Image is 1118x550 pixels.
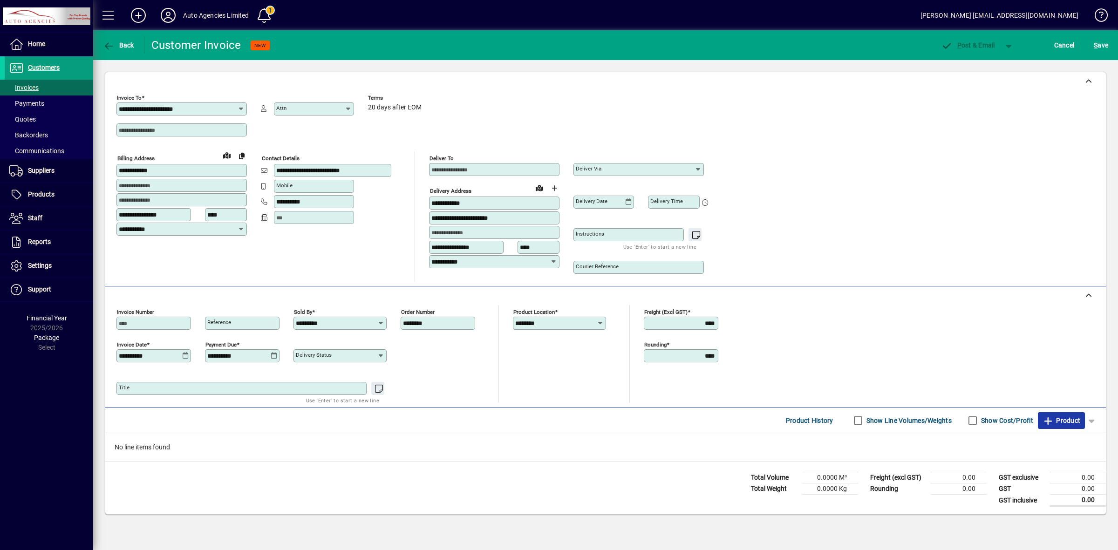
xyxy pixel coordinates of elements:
span: P [957,41,961,49]
a: Reports [5,231,93,254]
mat-label: Delivery time [650,198,683,204]
button: Copy to Delivery address [234,148,249,163]
mat-label: Title [119,384,130,391]
mat-label: Invoice date [117,341,147,348]
span: Backorders [9,131,48,139]
a: View on map [532,180,547,195]
div: No line items found [105,433,1106,462]
label: Show Line Volumes/Weights [865,416,952,425]
button: Cancel [1052,37,1077,54]
a: Suppliers [5,159,93,183]
button: Product History [782,412,837,429]
span: Cancel [1054,38,1075,53]
mat-label: Invoice number [117,309,154,315]
span: Terms [368,95,424,101]
mat-label: Instructions [576,231,604,237]
mat-label: Reference [207,319,231,326]
td: Rounding [866,483,931,495]
button: Save [1091,37,1111,54]
span: Product [1043,413,1080,428]
span: Staff [28,214,42,222]
a: Settings [5,254,93,278]
span: Financial Year [27,314,67,322]
a: Backorders [5,127,93,143]
div: Auto Agencies Limited [183,8,249,23]
span: Reports [28,238,51,245]
app-page-header-button: Back [93,37,144,54]
a: Home [5,33,93,56]
td: 0.0000 Kg [802,483,858,495]
td: 0.0000 M³ [802,472,858,483]
a: View on map [219,148,234,163]
td: Total Weight [746,483,802,495]
button: Product [1038,412,1085,429]
button: Add [123,7,153,24]
span: Package [34,334,59,341]
mat-label: Sold by [294,309,312,315]
a: Support [5,278,93,301]
span: Product History [786,413,833,428]
span: Customers [28,64,60,71]
td: 0.00 [1050,495,1106,506]
mat-label: Courier Reference [576,263,619,270]
mat-label: Invoice To [117,95,142,101]
span: Quotes [9,115,36,123]
span: Home [28,40,45,48]
button: Post & Email [936,37,1000,54]
span: Communications [9,147,64,155]
span: Back [103,41,134,49]
td: 0.00 [1050,483,1106,495]
mat-label: Delivery status [296,352,332,358]
td: GST inclusive [994,495,1050,506]
span: ave [1094,38,1108,53]
td: 0.00 [931,472,987,483]
button: Profile [153,7,183,24]
mat-label: Deliver via [576,165,601,172]
span: Settings [28,262,52,269]
td: GST exclusive [994,472,1050,483]
td: GST [994,483,1050,495]
span: NEW [254,42,266,48]
td: 0.00 [1050,472,1106,483]
a: Staff [5,207,93,230]
mat-label: Order number [401,309,435,315]
mat-label: Freight (excl GST) [644,309,688,315]
mat-label: Attn [276,105,286,111]
mat-hint: Use 'Enter' to start a new line [623,241,696,252]
span: S [1094,41,1098,49]
button: Back [101,37,136,54]
mat-label: Payment due [205,341,237,348]
span: 20 days after EOM [368,104,422,111]
td: Freight (excl GST) [866,472,931,483]
span: Products [28,190,55,198]
span: Payments [9,100,44,107]
button: Choose address [547,181,562,196]
span: Support [28,285,51,293]
a: Quotes [5,111,93,127]
div: [PERSON_NAME] [EMAIL_ADDRESS][DOMAIN_NAME] [920,8,1078,23]
mat-label: Delivery date [576,198,607,204]
span: ost & Email [941,41,995,49]
td: Total Volume [746,472,802,483]
a: Products [5,183,93,206]
a: Payments [5,95,93,111]
a: Knowledge Base [1088,2,1106,32]
label: Show Cost/Profit [979,416,1033,425]
mat-label: Mobile [276,182,293,189]
span: Invoices [9,84,39,91]
a: Communications [5,143,93,159]
mat-label: Product location [513,309,555,315]
td: 0.00 [931,483,987,495]
mat-label: Deliver To [429,155,454,162]
a: Invoices [5,80,93,95]
span: Suppliers [28,167,55,174]
mat-hint: Use 'Enter' to start a new line [306,395,379,406]
div: Customer Invoice [151,38,241,53]
mat-label: Rounding [644,341,667,348]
